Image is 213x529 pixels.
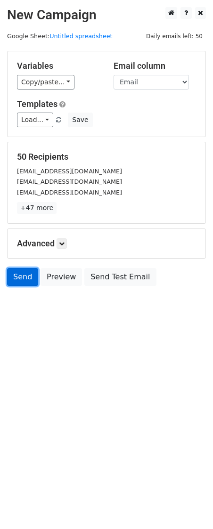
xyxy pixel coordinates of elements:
a: Send Test Email [84,268,156,286]
h5: Variables [17,61,99,71]
small: [EMAIL_ADDRESS][DOMAIN_NAME] [17,189,122,196]
a: Untitled spreadsheet [49,33,112,40]
a: Load... [17,113,53,127]
a: Send [7,268,38,286]
iframe: Chat Widget [166,484,213,529]
button: Save [68,113,92,127]
a: Preview [41,268,82,286]
small: Google Sheet: [7,33,113,40]
span: Daily emails left: 50 [143,31,206,41]
h5: Email column [114,61,196,71]
small: [EMAIL_ADDRESS][DOMAIN_NAME] [17,178,122,185]
small: [EMAIL_ADDRESS][DOMAIN_NAME] [17,168,122,175]
a: Daily emails left: 50 [143,33,206,40]
h2: New Campaign [7,7,206,23]
h5: Advanced [17,238,196,249]
a: +47 more [17,202,57,214]
a: Templates [17,99,57,109]
a: Copy/paste... [17,75,74,90]
h5: 50 Recipients [17,152,196,162]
